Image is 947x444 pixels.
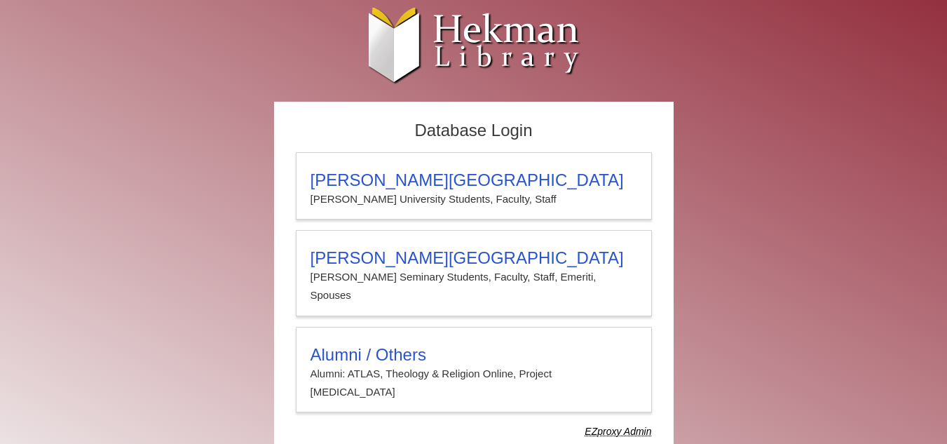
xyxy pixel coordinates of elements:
[311,170,637,190] h3: [PERSON_NAME][GEOGRAPHIC_DATA]
[311,345,637,402] summary: Alumni / OthersAlumni: ATLAS, Theology & Religion Online, Project [MEDICAL_DATA]
[289,116,659,145] h2: Database Login
[311,365,637,402] p: Alumni: ATLAS, Theology & Religion Online, Project [MEDICAL_DATA]
[311,190,637,208] p: [PERSON_NAME] University Students, Faculty, Staff
[311,345,637,365] h3: Alumni / Others
[311,268,637,305] p: [PERSON_NAME] Seminary Students, Faculty, Staff, Emeriti, Spouses
[296,230,652,316] a: [PERSON_NAME][GEOGRAPHIC_DATA][PERSON_NAME] Seminary Students, Faculty, Staff, Emeriti, Spouses
[296,152,652,220] a: [PERSON_NAME][GEOGRAPHIC_DATA][PERSON_NAME] University Students, Faculty, Staff
[311,248,637,268] h3: [PERSON_NAME][GEOGRAPHIC_DATA]
[585,426,651,437] dfn: Use Alumni login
